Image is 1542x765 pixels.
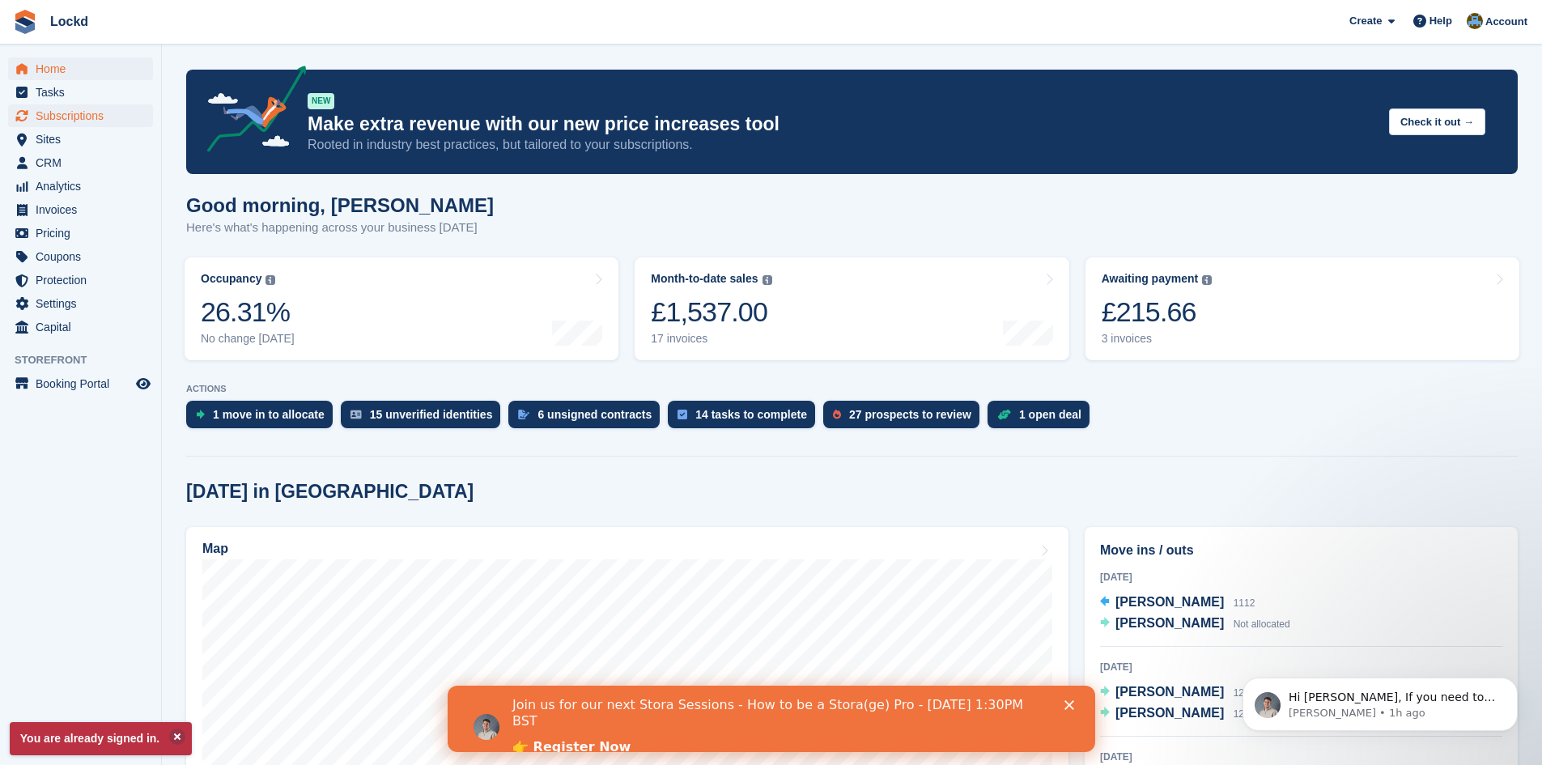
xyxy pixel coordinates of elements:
[308,136,1376,154] p: Rooted in industry best practices, but tailored to your subscriptions.
[201,295,295,329] div: 26.31%
[36,222,133,244] span: Pricing
[350,410,362,419] img: verify_identity-adf6edd0f0f0b5bbfe63781bf79b02c33cf7c696d77639b501bdc392416b5a36.svg
[44,8,95,35] a: Lockd
[1389,108,1485,135] button: Check it out →
[8,372,153,395] a: menu
[508,401,668,436] a: 6 unsigned contracts
[537,408,652,421] div: 6 unsigned contracts
[1100,750,1502,764] div: [DATE]
[8,316,153,338] a: menu
[1102,272,1199,286] div: Awaiting payment
[651,272,758,286] div: Month-to-date sales
[518,410,529,419] img: contract_signature_icon-13c848040528278c33f63329250d36e43548de30e8caae1d1a13099fd9432cc5.svg
[186,401,341,436] a: 1 move in to allocate
[1467,13,1483,29] img: Paul Budding
[308,113,1376,136] p: Make extra revenue with our new price increases tool
[8,81,153,104] a: menu
[1100,593,1255,614] a: [PERSON_NAME] 1112
[36,128,133,151] span: Sites
[341,401,509,436] a: 15 unverified identities
[997,409,1011,420] img: deal-1b604bf984904fb50ccaf53a9ad4b4a5d6e5aea283cecdc64d6e3604feb123c2.svg
[65,53,183,71] a: 👉 Register Now
[8,151,153,174] a: menu
[36,151,133,174] span: CRM
[36,372,133,395] span: Booking Portal
[8,198,153,221] a: menu
[186,384,1518,394] p: ACTIONS
[186,194,494,216] h1: Good morning, [PERSON_NAME]
[36,316,133,338] span: Capital
[10,722,192,755] p: You are already signed in.
[1115,595,1224,609] span: [PERSON_NAME]
[265,275,275,285] img: icon-info-grey-7440780725fd019a000dd9b08b2336e03edf1995a4989e88bcd33f0948082b44.svg
[1100,703,1250,725] a: [PERSON_NAME] 121
[36,104,133,127] span: Subscriptions
[186,481,474,503] h2: [DATE] in [GEOGRAPHIC_DATA]
[1100,541,1502,560] h2: Move ins / outs
[635,257,1068,360] a: Month-to-date sales £1,537.00 17 invoices
[1115,685,1224,699] span: [PERSON_NAME]
[988,401,1098,436] a: 1 open deal
[185,257,618,360] a: Occupancy 26.31% No change [DATE]
[8,104,153,127] a: menu
[8,292,153,315] a: menu
[13,10,37,34] img: stora-icon-8386f47178a22dfd0bd8f6a31ec36ba5ce8667c1dd55bd0f319d3a0aa187defe.svg
[651,295,771,329] div: £1,537.00
[1349,13,1382,29] span: Create
[1102,295,1213,329] div: £215.66
[8,175,153,198] a: menu
[15,352,161,368] span: Storefront
[8,269,153,291] a: menu
[617,15,633,24] div: Close
[1115,706,1224,720] span: [PERSON_NAME]
[448,686,1095,752] iframe: Intercom live chat banner
[8,222,153,244] a: menu
[370,408,493,421] div: 15 unverified identities
[213,408,325,421] div: 1 move in to allocate
[8,57,153,80] a: menu
[36,57,133,80] span: Home
[36,269,133,291] span: Protection
[678,410,687,419] img: task-75834270c22a3079a89374b754ae025e5fb1db73e45f91037f5363f120a921f8.svg
[36,81,133,104] span: Tasks
[1100,660,1502,674] div: [DATE]
[651,332,771,346] div: 17 invoices
[1100,614,1290,635] a: [PERSON_NAME] Not allocated
[134,374,153,393] a: Preview store
[1234,597,1255,609] span: 1112
[8,128,153,151] a: menu
[36,292,133,315] span: Settings
[36,175,133,198] span: Analytics
[695,408,807,421] div: 14 tasks to complete
[36,245,133,268] span: Coupons
[36,198,133,221] span: Invoices
[1218,644,1542,757] iframe: Intercom notifications message
[1115,616,1224,630] span: [PERSON_NAME]
[193,66,307,158] img: price-adjustments-announcement-icon-8257ccfd72463d97f412b2fc003d46551f7dbcb40ab6d574587a9cd5c0d94...
[763,275,772,285] img: icon-info-grey-7440780725fd019a000dd9b08b2336e03edf1995a4989e88bcd33f0948082b44.svg
[1429,13,1452,29] span: Help
[202,542,228,556] h2: Map
[196,410,205,419] img: move_ins_to_allocate_icon-fdf77a2bb77ea45bf5b3d319d69a93e2d87916cf1d5bf7949dd705db3b84f3ca.svg
[1019,408,1081,421] div: 1 open deal
[1102,332,1213,346] div: 3 invoices
[1234,618,1290,630] span: Not allocated
[201,272,261,286] div: Occupancy
[201,332,295,346] div: No change [DATE]
[8,245,153,268] a: menu
[1085,257,1519,360] a: Awaiting payment £215.66 3 invoices
[1485,14,1527,30] span: Account
[833,410,841,419] img: prospect-51fa495bee0391a8d652442698ab0144808aea92771e9ea1ae160a38d050c398.svg
[1202,275,1212,285] img: icon-info-grey-7440780725fd019a000dd9b08b2336e03edf1995a4989e88bcd33f0948082b44.svg
[308,93,334,109] div: NEW
[186,219,494,237] p: Here's what's happening across your business [DATE]
[849,408,971,421] div: 27 prospects to review
[1100,682,1250,703] a: [PERSON_NAME] 122
[823,401,988,436] a: 27 prospects to review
